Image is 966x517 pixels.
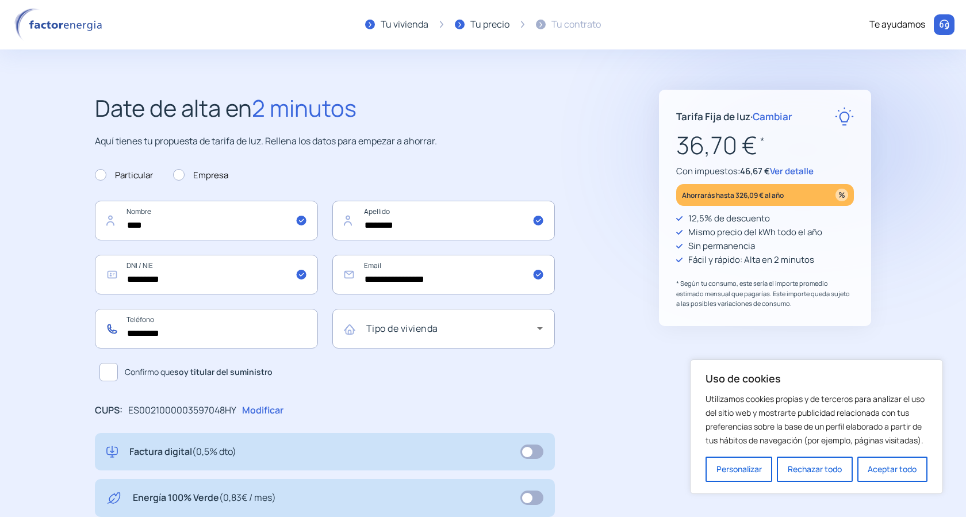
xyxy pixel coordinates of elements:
[740,165,770,177] span: 46,67 €
[470,17,509,32] div: Tu precio
[95,168,153,182] label: Particular
[682,189,784,202] p: Ahorrarás hasta 326,09 € al año
[690,359,943,494] div: Uso de cookies
[95,403,122,418] p: CUPS:
[95,134,555,149] p: Aquí tienes tu propuesta de tarifa de luz. Rellena los datos para empezar a ahorrar.
[753,110,792,123] span: Cambiar
[706,392,927,447] p: Utilizamos cookies propias y de terceros para analizar el uso del sitio web y mostrarte publicida...
[133,491,276,505] p: Energía 100% Verde
[676,126,854,164] p: 36,70 €
[688,239,755,253] p: Sin permanencia
[676,278,854,309] p: * Según tu consumo, este sería el importe promedio estimado mensual que pagarías. Este importe qu...
[688,212,770,225] p: 12,5% de descuento
[676,164,854,178] p: Con impuestos:
[688,225,822,239] p: Mismo precio del kWh todo el año
[192,445,236,458] span: (0,5% dto)
[129,445,236,459] p: Factura digital
[688,253,814,267] p: Fácil y rápido: Alta en 2 minutos
[106,491,121,505] img: energy-green.svg
[252,92,356,124] span: 2 minutos
[857,457,927,482] button: Aceptar todo
[173,168,228,182] label: Empresa
[770,165,814,177] span: Ver detalle
[125,366,273,378] span: Confirmo que
[706,457,772,482] button: Personalizar
[777,457,852,482] button: Rechazar todo
[835,107,854,126] img: rate-E.svg
[242,403,283,418] p: Modificar
[938,19,950,30] img: llamar
[95,90,555,127] h2: Date de alta en
[174,366,273,377] b: soy titular del suministro
[551,17,601,32] div: Tu contrato
[106,445,118,459] img: digital-invoice.svg
[128,403,236,418] p: ES0021000003597048HY
[381,17,428,32] div: Tu vivienda
[706,372,927,385] p: Uso de cookies
[11,8,109,41] img: logo factor
[835,189,848,201] img: percentage_icon.svg
[676,109,792,124] p: Tarifa Fija de luz ·
[219,491,276,504] span: (0,83€ / mes)
[366,322,438,335] mat-label: Tipo de vivienda
[869,17,925,32] div: Te ayudamos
